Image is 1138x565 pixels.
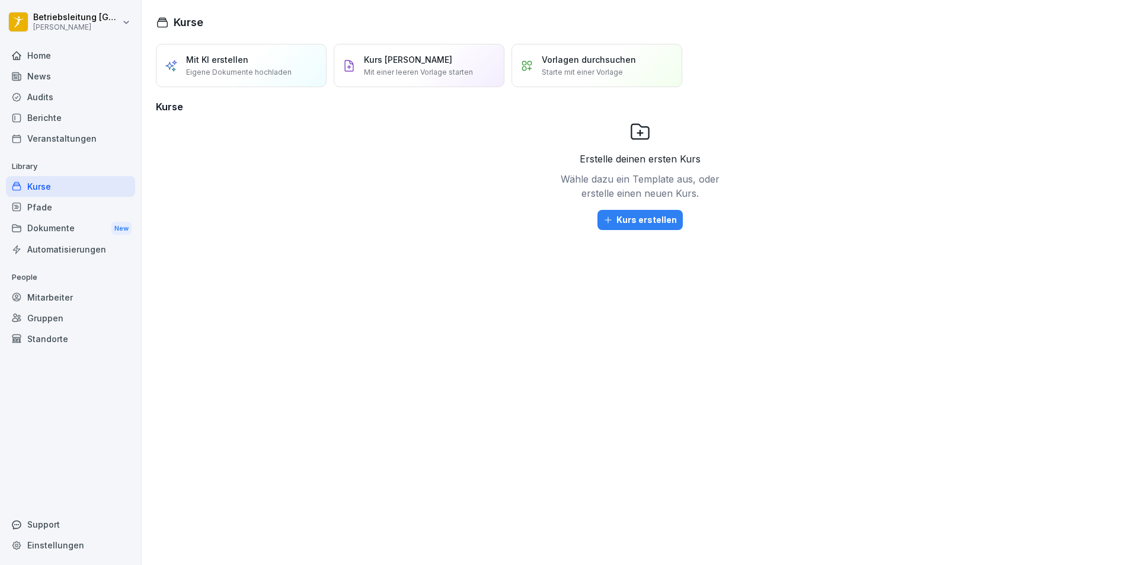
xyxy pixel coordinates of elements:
[111,222,132,235] div: New
[603,213,677,226] div: Kurs erstellen
[364,67,473,78] p: Mit einer leeren Vorlage starten
[33,12,120,23] p: Betriebsleitung [GEOGRAPHIC_DATA]
[542,53,636,66] p: Vorlagen durchsuchen
[6,107,135,128] a: Berichte
[186,53,248,66] p: Mit KI erstellen
[6,218,135,240] div: Dokumente
[597,210,683,230] button: Kurs erstellen
[6,218,135,240] a: DokumenteNew
[557,172,723,200] p: Wähle dazu ein Template aus, oder erstelle einen neuen Kurs.
[6,176,135,197] a: Kurse
[6,514,135,535] div: Support
[33,23,120,31] p: [PERSON_NAME]
[6,128,135,149] a: Veranstaltungen
[6,287,135,308] a: Mitarbeiter
[364,53,452,66] p: Kurs [PERSON_NAME]
[156,100,1124,114] h3: Kurse
[6,45,135,66] a: Home
[542,67,623,78] p: Starte mit einer Vorlage
[6,328,135,349] a: Standorte
[6,87,135,107] a: Audits
[6,535,135,556] a: Einstellungen
[6,66,135,87] a: News
[6,157,135,176] p: Library
[6,197,135,218] a: Pfade
[6,239,135,260] a: Automatisierungen
[174,14,203,30] h1: Kurse
[186,67,292,78] p: Eigene Dokumente hochladen
[580,152,701,166] p: Erstelle deinen ersten Kurs
[6,308,135,328] a: Gruppen
[6,268,135,287] p: People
